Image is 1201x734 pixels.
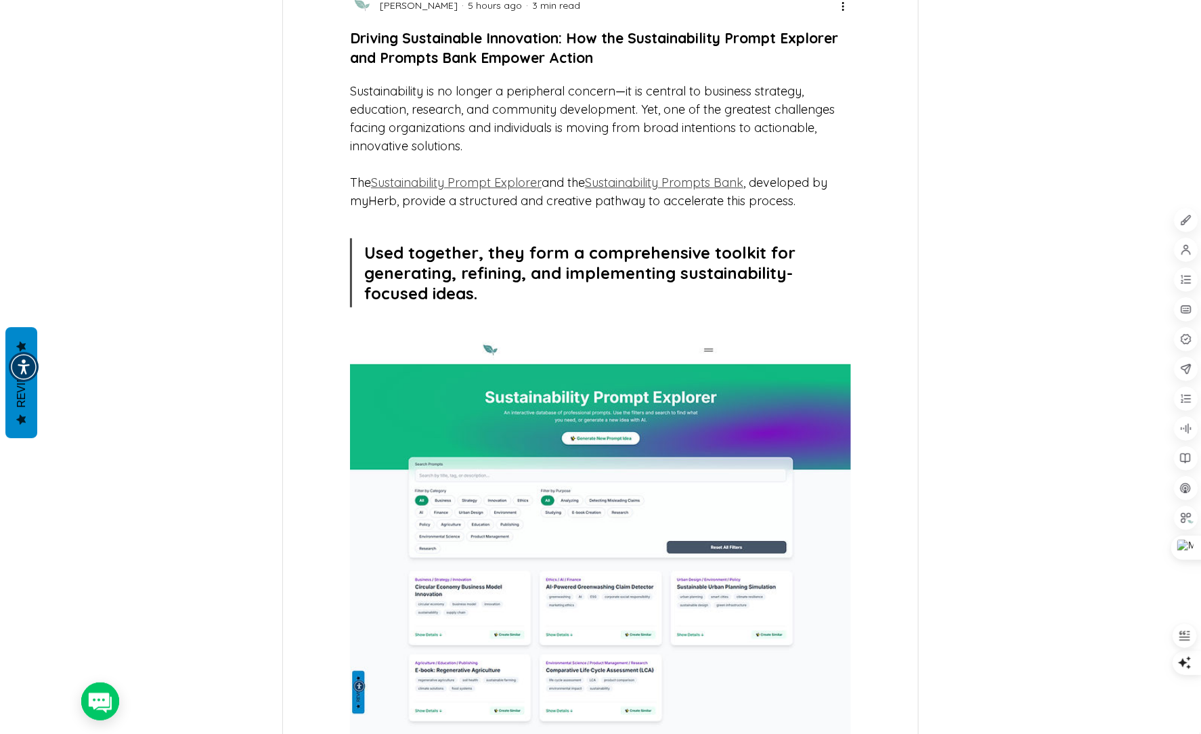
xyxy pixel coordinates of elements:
[364,242,800,303] span: Used together, they form a comprehensive toolkit for generating, refining, and implementing susta...
[585,175,743,190] a: Sustainability Prompts Bank
[350,175,831,209] span: , developed by myHerb, provide a structured and creative pathway to accelerate this process.
[371,175,542,190] a: Sustainability Prompt Explorer
[350,83,838,154] span: Sustainability is no longer a peripheral concern—it is central to business strategy, education, r...
[350,175,371,190] span: The
[9,352,39,382] div: Accessibility Menu
[5,328,37,439] button: Reviews
[350,28,851,68] h1: Driving Sustainable Innovation: How the Sustainability Prompt Explorer and Prompts Bank Empower A...
[1045,676,1201,734] iframe: Wix Chat
[542,175,585,190] span: and the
